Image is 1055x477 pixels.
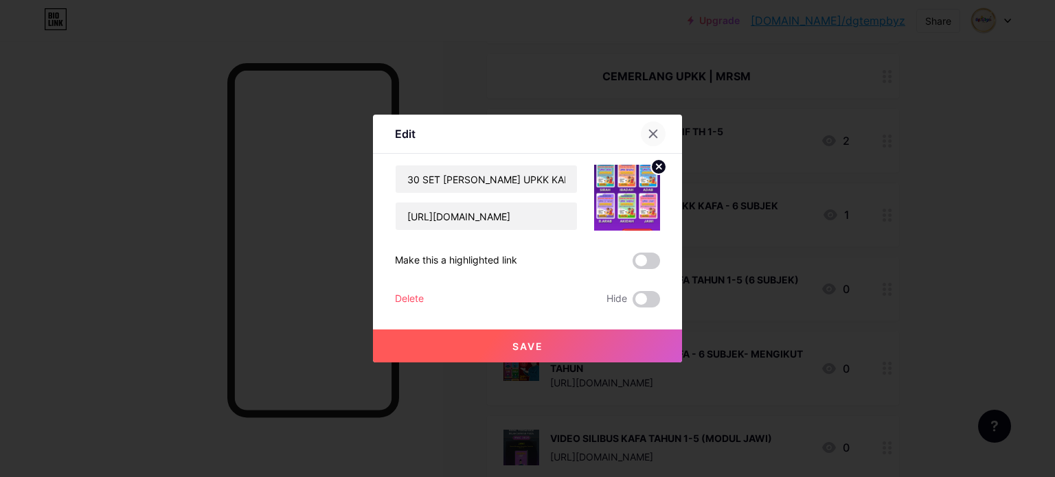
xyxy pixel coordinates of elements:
[396,165,577,193] input: Title
[373,329,682,362] button: Save
[395,291,424,307] div: Delete
[512,340,543,352] span: Save
[606,291,627,307] span: Hide
[396,202,577,230] input: URL
[594,165,660,231] img: link_thumbnail
[395,253,517,269] div: Make this a highlighted link
[395,126,416,142] div: Edit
